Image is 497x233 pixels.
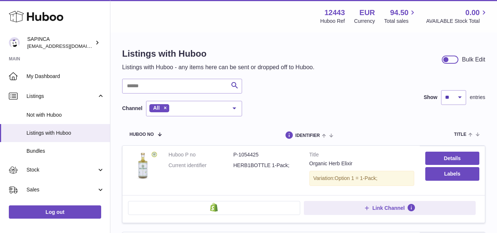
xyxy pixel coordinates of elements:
[304,201,476,215] button: Link Channel
[153,105,160,111] span: All
[122,105,142,112] label: Channel
[425,152,479,165] a: Details
[425,167,479,180] button: Labels
[354,18,375,25] div: Currency
[384,8,417,25] a: 94.50 Total sales
[26,130,104,137] span: Listings with Huboo
[465,8,480,18] span: 0.00
[309,171,414,186] div: Variation:
[128,151,157,181] img: Organic Herb Elixir
[233,162,298,169] dd: HERB1BOTTLE 1-Pack;
[462,56,485,64] div: Bulk Edit
[26,166,97,173] span: Stock
[335,175,377,181] span: Option 1 = 1-Pack;
[210,203,218,212] img: shopify-small.png
[426,18,488,25] span: AVAILABLE Stock Total
[426,8,488,25] a: 0.00 AVAILABLE Stock Total
[320,18,345,25] div: Huboo Ref
[9,205,101,219] a: Log out
[454,132,466,137] span: title
[233,151,298,158] dd: P-1054425
[129,132,154,137] span: Huboo no
[372,205,405,211] span: Link Channel
[26,73,104,80] span: My Dashboard
[470,94,485,101] span: entries
[122,63,315,71] p: Listings with Huboo - any items here can be sent or dropped off to Huboo.
[424,94,437,101] label: Show
[390,8,408,18] span: 94.50
[122,48,315,60] h1: Listings with Huboo
[359,8,375,18] strong: EUR
[309,151,414,160] strong: Title
[26,148,104,155] span: Bundles
[324,8,345,18] strong: 12443
[168,151,233,158] dt: Huboo P no
[384,18,417,25] span: Total sales
[27,43,108,49] span: [EMAIL_ADDRESS][DOMAIN_NAME]
[295,133,320,138] span: identifier
[26,93,97,100] span: Listings
[26,186,97,193] span: Sales
[309,160,414,167] div: Organic Herb Elixir
[168,162,233,169] dt: Current identifier
[9,37,20,48] img: internalAdmin-12443@internal.huboo.com
[27,36,93,50] div: SAPINCA
[26,112,104,119] span: Not with Huboo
